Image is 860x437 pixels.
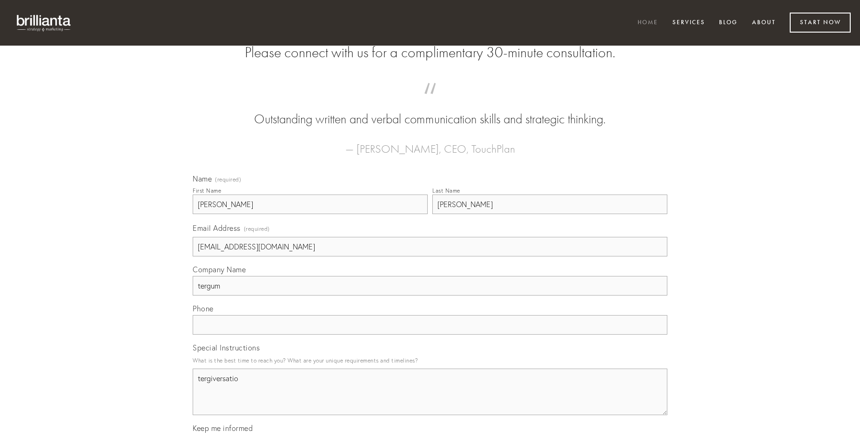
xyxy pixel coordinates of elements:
[193,354,667,367] p: What is the best time to reach you? What are your unique requirements and timelines?
[713,15,744,31] a: Blog
[193,369,667,415] textarea: tergiversatio
[193,174,212,183] span: Name
[193,44,667,61] h2: Please connect with us for a complimentary 30-minute consultation.
[193,304,214,313] span: Phone
[193,343,260,352] span: Special Instructions
[9,9,79,36] img: brillianta - research, strategy, marketing
[193,223,241,233] span: Email Address
[193,265,246,274] span: Company Name
[215,177,241,182] span: (required)
[193,424,253,433] span: Keep me informed
[666,15,711,31] a: Services
[208,92,652,128] blockquote: Outstanding written and verbal communication skills and strategic thinking.
[432,187,460,194] div: Last Name
[746,15,782,31] a: About
[193,187,221,194] div: First Name
[208,128,652,158] figcaption: — [PERSON_NAME], CEO, TouchPlan
[632,15,664,31] a: Home
[208,92,652,110] span: “
[790,13,851,33] a: Start Now
[244,222,270,235] span: (required)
